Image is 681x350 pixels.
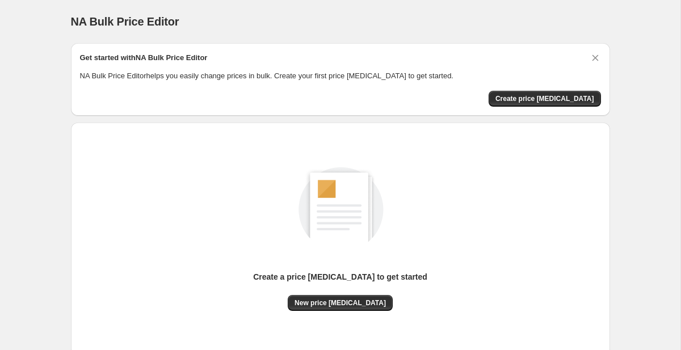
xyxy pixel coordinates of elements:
span: Create price [MEDICAL_DATA] [495,94,594,103]
span: NA Bulk Price Editor [71,15,179,28]
button: Create price change job [489,91,601,107]
button: Dismiss card [590,52,601,64]
button: New price [MEDICAL_DATA] [288,295,393,311]
span: New price [MEDICAL_DATA] [295,298,386,307]
h2: Get started with NA Bulk Price Editor [80,52,208,64]
p: NA Bulk Price Editor helps you easily change prices in bulk. Create your first price [MEDICAL_DAT... [80,70,601,82]
p: Create a price [MEDICAL_DATA] to get started [253,271,427,282]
